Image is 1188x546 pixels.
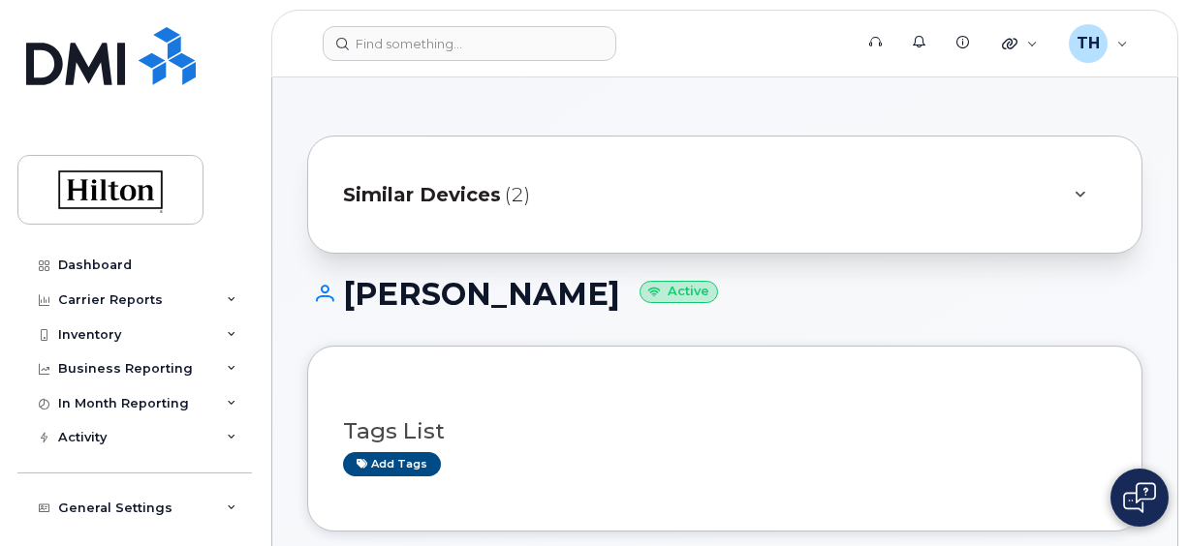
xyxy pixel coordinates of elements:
a: Add tags [343,452,441,476]
h3: Tags List [343,419,1107,443]
span: Similar Devices [343,181,501,209]
img: Open chat [1123,482,1156,513]
h1: [PERSON_NAME] [307,277,1142,311]
small: Active [640,281,718,303]
span: (2) [505,181,530,209]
